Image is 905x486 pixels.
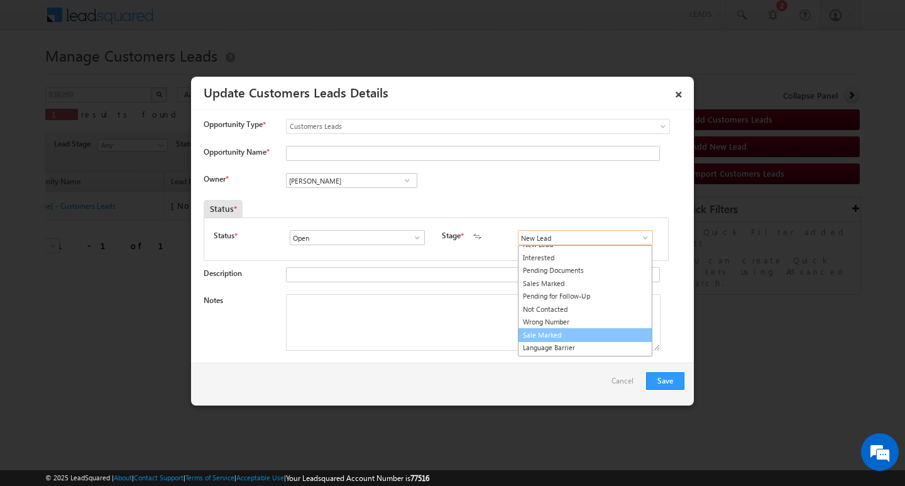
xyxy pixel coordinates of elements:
[206,6,236,36] div: Minimize live chat window
[518,251,652,265] a: Interested
[399,174,415,187] a: Show All Items
[518,290,652,303] a: Pending for Follow-Up
[612,372,640,396] a: Cancel
[518,303,652,316] a: Not Contacted
[236,473,284,482] a: Acceptable Use
[16,116,229,377] textarea: Type your message and hit 'Enter'
[518,230,653,245] input: Type to Search
[646,372,684,390] button: Save
[204,83,388,101] a: Update Customers Leads Details
[185,473,234,482] a: Terms of Service
[21,66,53,82] img: d_60004797649_company_0_60004797649
[518,355,652,368] a: Pending for Login
[204,200,243,218] div: Status
[442,230,461,241] label: Stage
[286,119,670,134] a: Customers Leads
[518,341,652,355] a: Language Barrier
[204,295,223,305] label: Notes
[286,173,417,188] input: Type to Search
[634,231,650,244] a: Show All Items
[214,230,234,241] label: Status
[45,472,429,484] span: © 2025 LeadSquared | | | | |
[410,473,429,483] span: 77516
[65,66,211,82] div: Chat with us now
[134,473,184,482] a: Contact Support
[290,230,425,245] input: Type to Search
[114,473,132,482] a: About
[286,473,429,483] span: Your Leadsquared Account Number is
[406,231,422,244] a: Show All Items
[204,147,269,157] label: Opportunity Name
[518,277,652,290] a: Sales Marked
[171,387,228,404] em: Start Chat
[287,121,618,132] span: Customers Leads
[204,268,242,278] label: Description
[518,264,652,277] a: Pending Documents
[518,316,652,329] a: Wrong Number
[518,328,652,343] a: Sale Marked
[668,81,689,103] a: ×
[204,174,228,184] label: Owner
[204,119,263,130] span: Opportunity Type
